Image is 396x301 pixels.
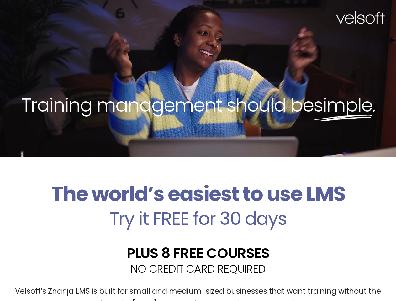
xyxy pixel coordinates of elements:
h2: NO CREDIT CARD REQUIRED [5,263,391,274]
h2: The world’s easiest to use LMS [5,182,391,206]
h2: PLUS 8 FREE COURSES [5,246,391,260]
h2: Try it FREE for 30 days [5,209,391,228]
span: simple [314,92,372,118]
h2: Training management should be . [11,93,385,117]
